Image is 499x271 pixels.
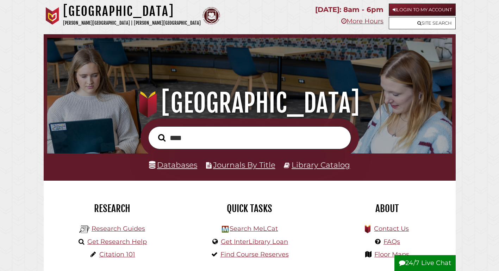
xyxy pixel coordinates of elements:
[213,160,275,169] a: Journals By Title
[44,7,61,25] img: Calvin University
[87,238,147,246] a: Get Research Help
[374,225,409,233] a: Contact Us
[63,19,201,27] p: [PERSON_NAME][GEOGRAPHIC_DATA] | [PERSON_NAME][GEOGRAPHIC_DATA]
[202,7,220,25] img: Calvin Theological Seminary
[389,17,456,29] a: Site Search
[341,17,383,25] a: More Hours
[55,88,445,119] h1: [GEOGRAPHIC_DATA]
[155,132,169,143] button: Search
[92,225,145,233] a: Research Guides
[324,203,450,215] h2: About
[222,226,229,233] img: Hekman Library Logo
[383,238,400,246] a: FAQs
[292,160,350,169] a: Library Catalog
[158,134,166,142] i: Search
[63,4,201,19] h1: [GEOGRAPHIC_DATA]
[149,160,197,169] a: Databases
[389,4,456,16] a: Login to My Account
[186,203,313,215] h2: Quick Tasks
[99,251,135,258] a: Citation 101
[79,224,90,235] img: Hekman Library Logo
[49,203,176,215] h2: Research
[315,4,383,16] p: [DATE]: 8am - 6pm
[374,251,409,258] a: Floor Maps
[230,225,278,233] a: Search MeLCat
[221,238,288,246] a: Get InterLibrary Loan
[220,251,289,258] a: Find Course Reserves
